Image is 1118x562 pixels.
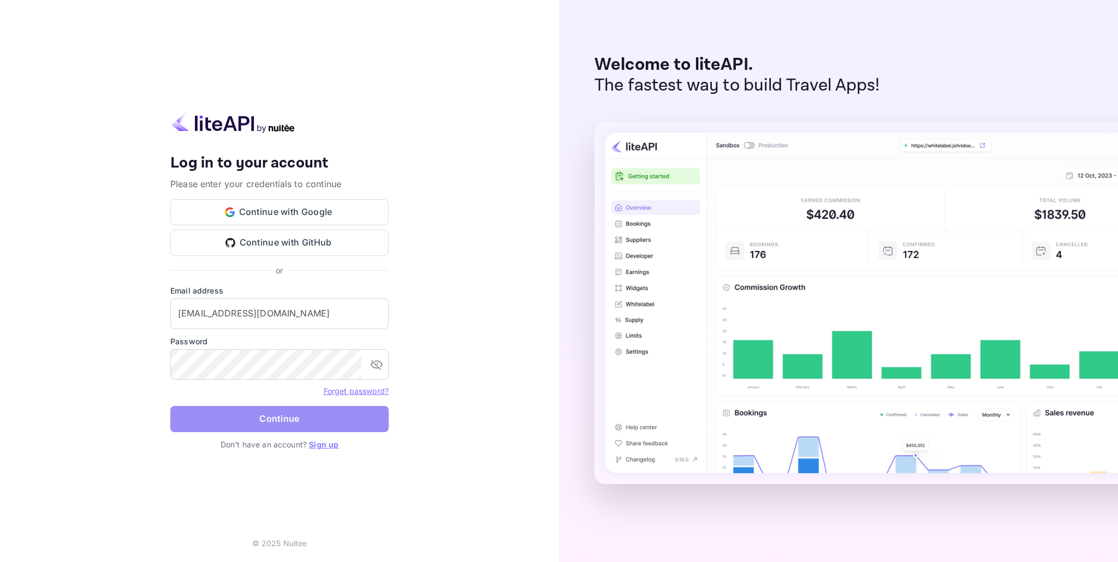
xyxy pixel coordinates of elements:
[594,55,880,75] p: Welcome to liteAPI.
[170,230,389,256] button: Continue with GitHub
[324,385,389,396] a: Forget password?
[170,336,389,347] label: Password
[170,177,389,190] p: Please enter your credentials to continue
[309,440,338,449] a: Sign up
[594,75,880,96] p: The fastest way to build Travel Apps!
[252,537,307,549] p: © 2025 Nuitee
[366,354,388,375] button: toggle password visibility
[170,298,389,329] input: Enter your email address
[170,406,389,432] button: Continue
[276,265,283,276] p: or
[324,386,389,396] a: Forget password?
[170,285,389,296] label: Email address
[170,112,296,133] img: liteapi
[170,199,389,225] button: Continue with Google
[170,154,389,173] h4: Log in to your account
[170,439,389,450] p: Don't have an account?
